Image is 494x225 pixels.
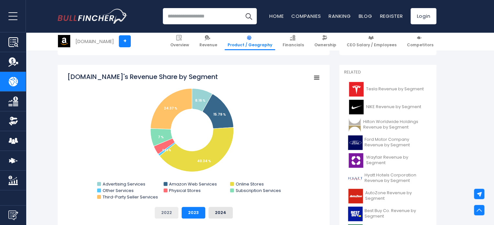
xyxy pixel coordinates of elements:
a: Blog [358,13,372,19]
a: Wayfair Revenue by Segment [344,152,432,169]
span: Ownership [314,42,336,48]
span: Revenue [199,42,217,48]
a: Revenue [196,32,220,50]
span: Hyatt Hotels Corporation Revenue by Segment [365,173,428,184]
text: Online Stores [236,181,264,187]
button: Search [241,8,257,24]
a: Best Buy Co. Revenue by Segment [344,205,432,223]
tspan: 7 % [158,135,164,140]
span: Ford Motor Company Revenue by Segment [365,137,428,148]
text: Third-Party Seller Services [103,194,158,200]
div: [DOMAIN_NAME] [75,38,114,45]
span: Best Buy Co. Revenue by Segment [365,208,428,219]
text: Other Services [103,187,134,194]
a: Tesla Revenue by Segment [344,80,432,98]
img: BBY logo [348,207,363,221]
img: TSLA logo [348,82,364,96]
span: Wayfair Revenue by Segment [366,155,428,166]
svg: Amazon.com's Revenue Share by Segment [67,72,320,202]
img: Bullfincher logo [58,9,128,24]
tspan: 40.34 % [197,159,211,163]
a: Hyatt Hotels Corporation Revenue by Segment [344,169,432,187]
a: Financials [280,32,307,50]
img: W logo [348,153,364,168]
span: NIKE Revenue by Segment [366,104,421,110]
img: NKE logo [348,100,364,114]
img: F logo [348,135,363,150]
tspan: 8.16 % [195,98,206,103]
img: AZO logo [348,189,363,203]
text: Advertising Services [103,181,145,187]
a: Companies [291,13,321,19]
a: Login [410,8,436,24]
a: + [119,35,131,47]
a: Overview [167,32,192,50]
tspan: 24.37 % [164,106,177,111]
a: NIKE Revenue by Segment [344,98,432,116]
text: Physical Stores [169,187,201,194]
img: HLT logo [348,118,361,132]
span: Hilton Worldwide Holdings Revenue by Segment [363,119,428,130]
span: Competitors [407,42,433,48]
img: Ownership [8,116,18,126]
a: Ownership [311,32,339,50]
img: AMZN logo [58,35,70,47]
span: AutoZone Revenue by Segment [365,190,428,201]
button: 2023 [182,207,205,219]
a: Product / Geography [225,32,275,50]
a: Ford Motor Company Revenue by Segment [344,134,432,152]
tspan: [DOMAIN_NAME]'s Revenue Share by Segment [67,72,218,81]
a: CEO Salary / Employees [344,32,399,50]
button: 2024 [208,207,233,219]
a: Home [269,13,284,19]
p: Related [344,70,432,75]
a: Ranking [329,13,351,19]
a: Competitors [404,32,436,50]
text: Subscription Services [236,187,281,194]
a: Hilton Worldwide Holdings Revenue by Segment [344,116,432,134]
span: Product / Geography [228,42,272,48]
span: Financials [283,42,304,48]
span: Overview [170,42,189,48]
a: AutoZone Revenue by Segment [344,187,432,205]
a: Go to homepage [58,9,127,24]
tspan: 15.79 % [213,112,226,117]
tspan: 0.86 % [162,149,171,152]
span: Tesla Revenue by Segment [366,86,424,92]
a: Register [380,13,403,19]
text: Amazon Web Services [169,181,217,187]
button: 2022 [155,207,178,219]
img: H logo [348,171,363,186]
span: CEO Salary / Employees [347,42,397,48]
